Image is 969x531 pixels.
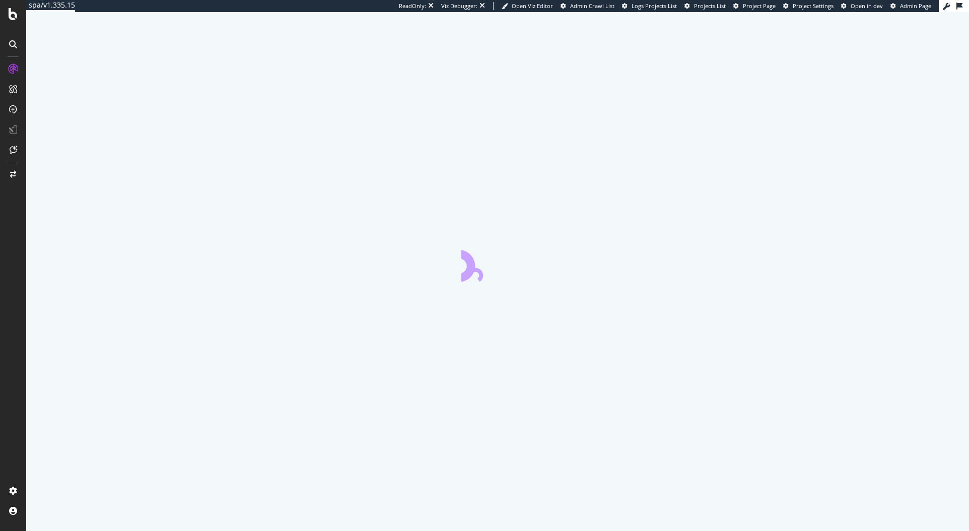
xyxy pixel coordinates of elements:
[622,2,677,10] a: Logs Projects List
[399,2,426,10] div: ReadOnly:
[694,2,726,10] span: Projects List
[684,2,726,10] a: Projects List
[783,2,834,10] a: Project Settings
[890,2,931,10] a: Admin Page
[743,2,776,10] span: Project Page
[570,2,614,10] span: Admin Crawl List
[512,2,553,10] span: Open Viz Editor
[733,2,776,10] a: Project Page
[841,2,883,10] a: Open in dev
[793,2,834,10] span: Project Settings
[561,2,614,10] a: Admin Crawl List
[851,2,883,10] span: Open in dev
[461,245,534,282] div: animation
[632,2,677,10] span: Logs Projects List
[502,2,553,10] a: Open Viz Editor
[441,2,477,10] div: Viz Debugger:
[900,2,931,10] span: Admin Page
